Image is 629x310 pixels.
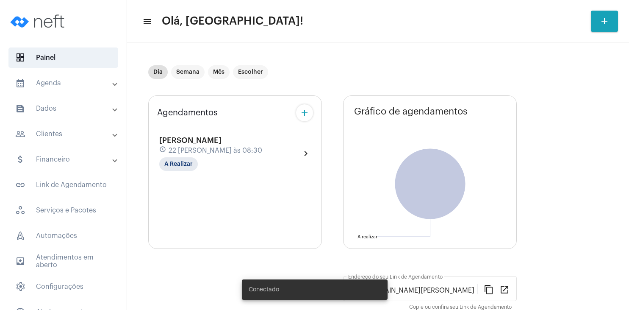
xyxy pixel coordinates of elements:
mat-panel-title: Clientes [15,129,113,139]
mat-icon: chevron_right [301,148,311,159]
span: Atendimentos em aberto [8,251,118,271]
mat-icon: sidenav icon [15,129,25,139]
span: sidenav icon [15,231,25,241]
span: Painel [8,47,118,68]
span: sidenav icon [15,53,25,63]
mat-icon: add [599,16,610,26]
span: Configurações [8,276,118,297]
mat-chip: Semana [171,65,205,79]
mat-icon: sidenav icon [142,17,151,27]
mat-chip: Escolher [233,65,268,79]
text: A realizar [357,235,377,239]
mat-icon: sidenav icon [15,78,25,88]
mat-icon: open_in_new [499,284,510,294]
mat-expansion-panel-header: sidenav iconClientes [5,124,127,144]
img: logo-neft-novo-2.png [7,4,70,38]
span: Conectado [249,285,279,294]
mat-panel-title: Dados [15,103,113,114]
span: Link de Agendamento [8,175,118,195]
span: Automações [8,226,118,246]
mat-icon: sidenav icon [15,256,25,266]
mat-chip: Mês [208,65,230,79]
input: Link [348,287,477,294]
span: sidenav icon [15,282,25,292]
span: 22 [PERSON_NAME] às 08:30 [169,147,262,154]
mat-icon: content_copy [484,284,494,294]
mat-panel-title: Financeiro [15,154,113,165]
mat-panel-title: Agenda [15,78,113,88]
span: Gráfico de agendamentos [354,106,468,117]
span: Serviços e Pacotes [8,200,118,221]
mat-expansion-panel-header: sidenav iconDados [5,98,127,119]
mat-chip: Dia [148,65,168,79]
span: Agendamentos [157,108,218,117]
mat-icon: sidenav icon [15,180,25,190]
mat-chip: A Realizar [159,157,198,171]
mat-icon: sidenav icon [15,103,25,114]
mat-expansion-panel-header: sidenav iconAgenda [5,73,127,93]
span: Olá, [GEOGRAPHIC_DATA]! [162,14,303,28]
mat-icon: sidenav icon [15,154,25,165]
mat-icon: add [299,108,310,118]
span: sidenav icon [15,205,25,215]
span: [PERSON_NAME] [159,137,222,144]
mat-icon: schedule [159,146,167,155]
mat-expansion-panel-header: sidenav iconFinanceiro [5,149,127,170]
